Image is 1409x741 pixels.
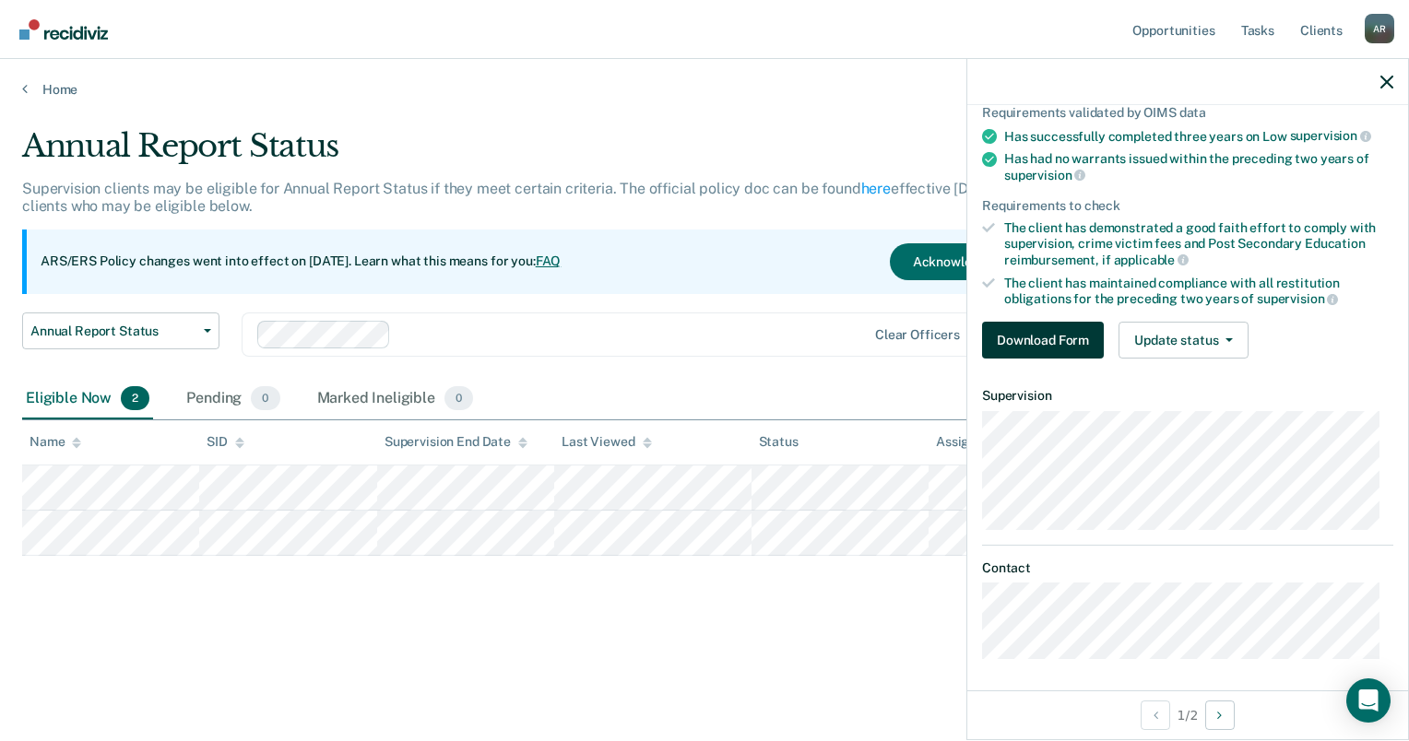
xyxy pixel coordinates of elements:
[22,180,1055,215] p: Supervision clients may be eligible for Annual Report Status if they meet certain criteria. The o...
[22,127,1079,180] div: Annual Report Status
[1004,128,1393,145] div: Has successfully completed three years on Low
[22,81,1387,98] a: Home
[385,434,527,450] div: Supervision End Date
[562,434,651,450] div: Last Viewed
[19,19,108,40] img: Recidiviz
[183,379,283,419] div: Pending
[861,180,891,197] a: here
[30,323,196,339] span: Annual Report Status
[982,560,1393,576] dt: Contact
[207,434,244,450] div: SID
[22,379,153,419] div: Eligible Now
[1290,128,1371,143] span: supervision
[1365,14,1394,43] button: Profile dropdown button
[41,253,561,271] p: ARS/ERS Policy changes went into effect on [DATE]. Learn what this means for you:
[121,386,149,410] span: 2
[890,243,1065,280] button: Acknowledge & Close
[875,327,960,343] div: Clear officers
[936,434,1023,450] div: Assigned to
[1257,291,1338,306] span: supervision
[1004,276,1393,307] div: The client has maintained compliance with all restitution obligations for the preceding two years of
[1141,700,1170,730] button: Previous Opportunity
[1004,168,1085,182] span: supervision
[982,105,1393,121] div: Requirements validated by OIMS data
[982,388,1393,404] dt: Supervision
[30,434,81,450] div: Name
[759,434,799,450] div: Status
[1346,678,1391,723] div: Open Intercom Messenger
[1004,220,1393,267] div: The client has demonstrated a good faith effort to comply with supervision, crime victim fees and...
[1119,322,1249,359] button: Update status
[982,322,1104,359] button: Download Form
[444,386,473,410] span: 0
[982,198,1393,214] div: Requirements to check
[967,690,1408,739] div: 1 / 2
[982,322,1111,359] a: Navigate to form link
[536,253,562,268] a: FAQ
[314,379,478,419] div: Marked Ineligible
[1365,14,1394,43] div: A R
[1205,700,1235,730] button: Next Opportunity
[1114,253,1189,267] span: applicable
[1004,151,1393,182] div: Has had no warrants issued within the preceding two years of
[251,386,279,410] span: 0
